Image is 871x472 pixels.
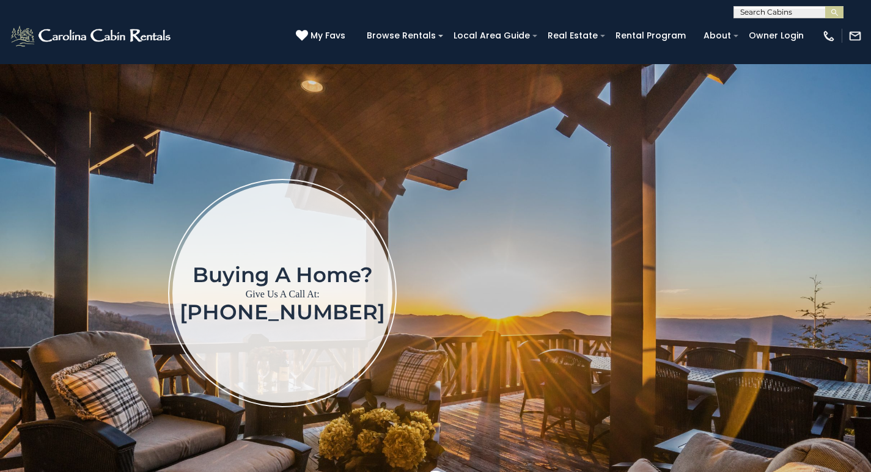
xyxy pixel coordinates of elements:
a: My Favs [296,29,348,43]
a: Browse Rentals [361,26,442,45]
img: phone-regular-white.png [822,29,836,43]
img: mail-regular-white.png [848,29,862,43]
a: [PHONE_NUMBER] [180,299,385,325]
a: Real Estate [542,26,604,45]
a: Rental Program [609,26,692,45]
iframe: New Contact Form [547,128,853,457]
a: Local Area Guide [447,26,536,45]
h1: Buying a home? [180,264,385,286]
a: About [697,26,737,45]
a: Owner Login [743,26,810,45]
span: My Favs [311,29,345,42]
img: White-1-2.png [9,24,174,48]
p: Give Us A Call At: [180,286,385,303]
